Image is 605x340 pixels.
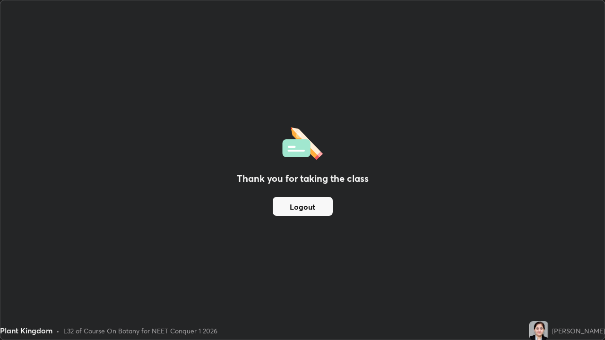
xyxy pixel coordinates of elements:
h2: Thank you for taking the class [237,171,369,186]
div: • [56,326,60,336]
img: b22a7a3a0eec4d5ca54ced57e8c01dd8.jpg [529,321,548,340]
img: offlineFeedback.1438e8b3.svg [282,124,323,160]
div: [PERSON_NAME] [552,326,605,336]
div: L32 of Course On Botany for NEET Conquer 1 2026 [63,326,217,336]
button: Logout [273,197,333,216]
